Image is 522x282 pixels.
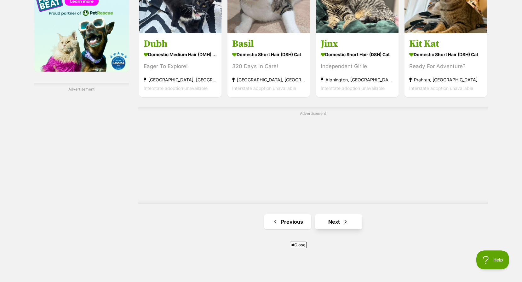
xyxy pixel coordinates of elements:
nav: Pagination [138,214,488,229]
span: Interstate adoption unavailable [321,85,385,91]
div: Eager To Explore! [144,62,217,71]
strong: Domestic Short Hair (DSH) Cat [321,50,394,59]
h3: Dubh [144,38,217,50]
a: Previous page [264,214,311,229]
strong: [GEOGRAPHIC_DATA], [GEOGRAPHIC_DATA] [144,75,217,84]
iframe: Help Scout Beacon - Open [476,250,509,269]
a: Dubh Domestic Medium Hair (DMH) Cat Eager To Explore! [GEOGRAPHIC_DATA], [GEOGRAPHIC_DATA] Inters... [139,33,221,97]
strong: Prahran, [GEOGRAPHIC_DATA] [409,75,482,84]
strong: Domestic Short Hair (DSH) Cat [409,50,482,59]
span: Interstate adoption unavailable [232,85,296,91]
a: Basil Domestic Short Hair (DSH) Cat 320 Days In Care! [GEOGRAPHIC_DATA], [GEOGRAPHIC_DATA] Inters... [227,33,310,97]
div: Advertisement [138,107,488,204]
a: Kit Kat Domestic Short Hair (DSH) Cat Ready For Adventure? Prahran, [GEOGRAPHIC_DATA] Interstate ... [404,33,487,97]
span: Interstate adoption unavailable [144,85,208,91]
h3: Jinx [321,38,394,50]
div: Independent Girlie [321,62,394,71]
strong: Alphington, [GEOGRAPHIC_DATA] [321,75,394,84]
strong: Domestic Medium Hair (DMH) Cat [144,50,217,59]
span: Close [290,242,307,248]
a: Jinx Domestic Short Hair (DSH) Cat Independent Girlie Alphington, [GEOGRAPHIC_DATA] Interstate ad... [316,33,399,97]
div: 320 Days In Care! [232,62,305,71]
span: Interstate adoption unavailable [409,85,473,91]
h3: Kit Kat [409,38,482,50]
iframe: Advertisement [146,250,376,279]
div: Ready For Adventure? [409,62,482,71]
h3: Basil [232,38,305,50]
strong: [GEOGRAPHIC_DATA], [GEOGRAPHIC_DATA] [232,75,305,84]
strong: Domestic Short Hair (DSH) Cat [232,50,305,59]
iframe: Advertisement [160,119,466,197]
a: Next page [315,214,362,229]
